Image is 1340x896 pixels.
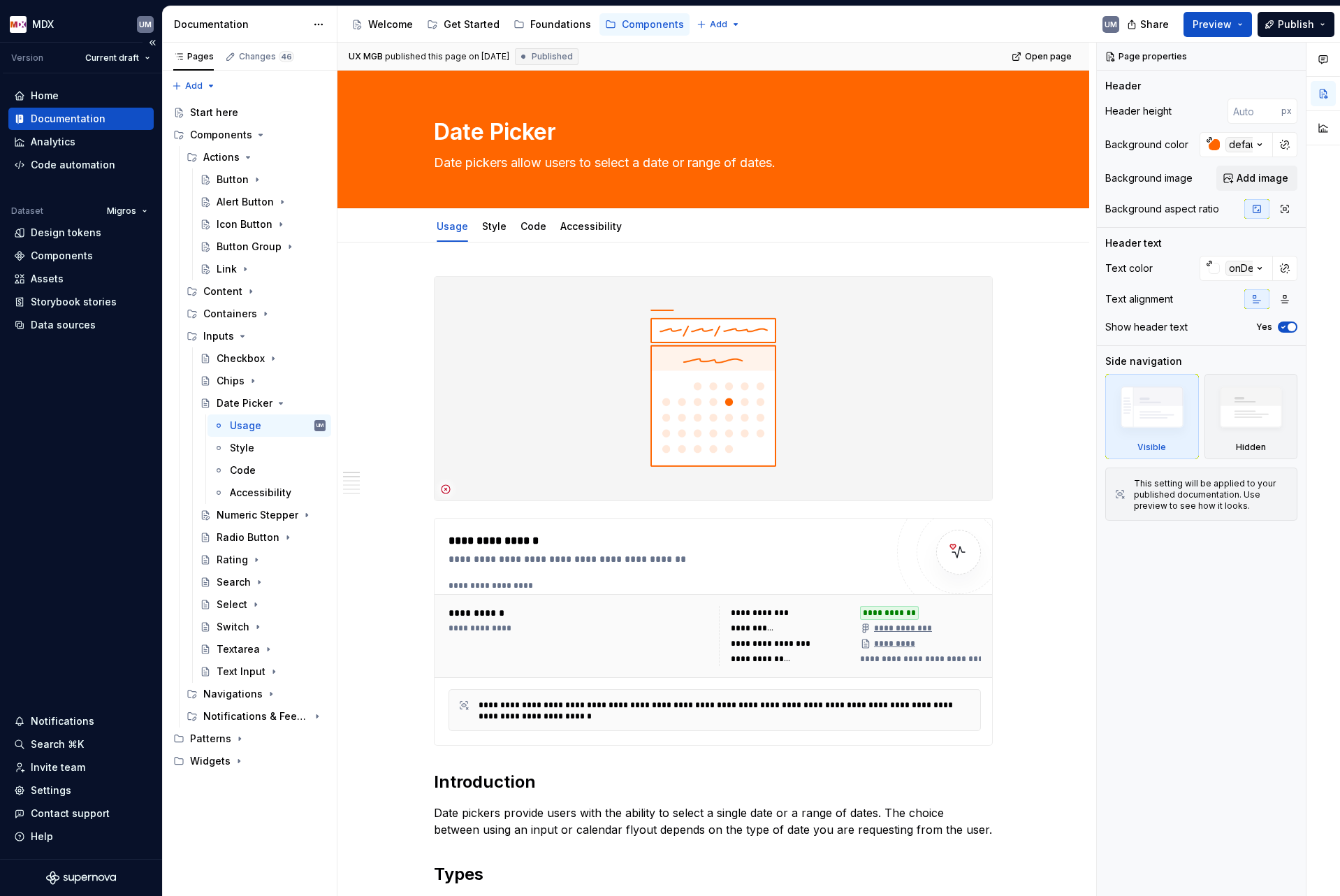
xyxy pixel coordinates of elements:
[107,205,136,217] span: Migros
[8,779,154,802] a: Settings
[190,106,238,120] div: Start here
[532,51,573,62] span: Published
[1225,137,1265,152] div: default
[31,783,71,797] div: Settings
[1281,106,1292,117] p: px
[444,17,500,31] div: Get Started
[168,101,331,124] a: Start here
[217,352,265,366] div: Checkbox
[431,152,990,174] textarea: Date pickers allow users to select a date or range of dates.
[8,108,154,130] a: Documentation
[434,771,993,793] h2: Introduction
[230,419,261,433] div: Usage
[207,459,331,482] a: Code
[1007,47,1078,66] a: Open page
[31,272,64,286] div: Assets
[11,52,43,64] div: Version
[46,871,116,885] svg: Supernova Logo
[8,222,154,244] a: Design tokens
[190,732,231,746] div: Patterns
[168,728,331,750] div: Patterns
[217,217,272,231] div: Icon Button
[346,10,690,38] div: Page tree
[431,211,474,240] div: Usage
[181,325,331,347] div: Inputs
[1184,12,1252,37] button: Preview
[279,51,294,62] span: 46
[217,262,237,276] div: Link
[11,205,43,217] div: Dataset
[8,710,154,732] button: Notifications
[217,396,272,410] div: Date Picker
[194,638,331,660] a: Textarea
[1105,138,1188,152] div: Background color
[1228,99,1281,124] input: Auto
[1105,354,1182,368] div: Side navigation
[194,571,331,593] a: Search
[385,51,509,62] div: published this page on [DATE]
[421,13,505,36] a: Get Started
[139,19,152,30] div: UM
[168,124,331,146] div: Components
[8,154,154,176] a: Code automation
[1216,166,1297,191] button: Add image
[217,374,245,388] div: Chips
[217,620,249,634] div: Switch
[1256,321,1272,333] label: Yes
[10,16,27,33] img: e41497f2-3305-4231-9db9-dd4d728291db.png
[520,220,546,232] a: Code
[1236,442,1266,453] div: Hidden
[194,258,331,280] a: Link
[31,112,105,126] div: Documentation
[8,733,154,756] button: Search ⌘K
[434,804,993,838] p: Date pickers provide users with the ability to select a single date or a range of dates. The choi...
[316,419,323,433] div: UM
[8,268,154,290] a: Assets
[239,51,294,62] div: Changes
[185,80,203,92] span: Add
[1134,478,1288,512] div: This setting will be applied to your published documentation. Use preview to see how it looks.
[560,220,622,232] a: Accessibility
[31,760,85,774] div: Invite team
[181,705,331,728] div: Notifications & Feedback
[1237,171,1288,185] span: Add image
[32,17,54,31] div: MDX
[434,863,993,886] h2: Types
[1025,51,1072,62] span: Open page
[431,115,990,149] textarea: Date Picker
[31,318,96,332] div: Data sources
[168,750,331,772] div: Widgets
[555,211,627,240] div: Accessibility
[8,245,154,267] a: Components
[207,414,331,437] a: UsageUM
[31,830,53,844] div: Help
[217,642,260,656] div: Textarea
[168,76,220,96] button: Add
[143,33,162,52] button: Collapse sidebar
[1105,320,1188,334] div: Show header text
[515,211,552,240] div: Code
[194,347,331,370] a: Checkbox
[194,526,331,549] a: Radio Button
[710,19,727,30] span: Add
[194,213,331,236] a: Icon Button
[31,807,110,821] div: Contact support
[194,504,331,526] a: Numeric Stepper
[1278,17,1314,31] span: Publish
[599,13,690,36] a: Components
[8,802,154,825] button: Contact support
[31,226,101,240] div: Design tokens
[530,17,591,31] div: Foundations
[346,13,418,36] a: Welcome
[8,825,154,848] button: Help
[217,508,298,522] div: Numeric Stepper
[1105,19,1117,30] div: UM
[174,17,306,31] div: Documentation
[194,392,331,414] a: Date Picker
[79,48,156,68] button: Current draft
[173,51,214,62] div: Pages
[203,329,234,343] div: Inputs
[181,146,331,168] div: Actions
[482,220,507,232] a: Style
